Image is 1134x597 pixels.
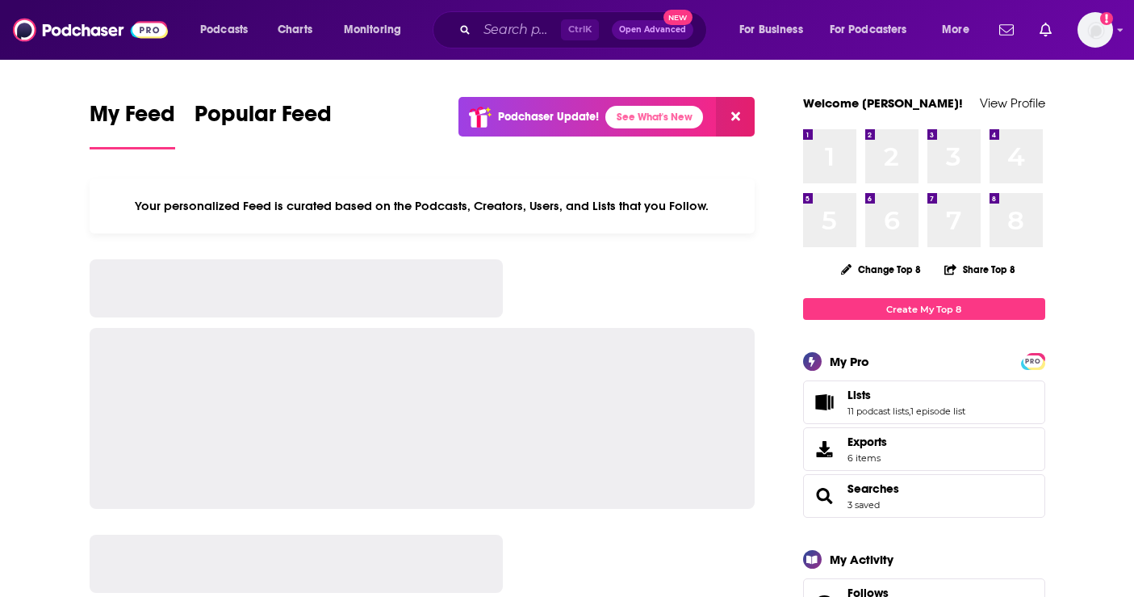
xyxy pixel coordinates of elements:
[561,19,599,40] span: Ctrl K
[803,380,1045,424] span: Lists
[195,100,332,137] span: Popular Feed
[448,11,722,48] div: Search podcasts, credits, & more...
[13,15,168,45] img: Podchaser - Follow, Share and Rate Podcasts
[663,10,693,25] span: New
[1078,12,1113,48] button: Show profile menu
[477,17,561,43] input: Search podcasts, credits, & more...
[942,19,969,41] span: More
[90,100,175,137] span: My Feed
[200,19,248,41] span: Podcasts
[830,552,893,567] div: My Activity
[803,95,963,111] a: Welcome [PERSON_NAME]!
[612,20,693,40] button: Open AdvancedNew
[847,452,887,464] span: 6 items
[809,485,841,507] a: Searches
[728,17,823,43] button: open menu
[931,17,990,43] button: open menu
[195,100,332,149] a: Popular Feed
[619,26,686,34] span: Open Advanced
[1033,16,1058,44] a: Show notifications dropdown
[739,19,803,41] span: For Business
[809,438,841,460] span: Exports
[847,388,965,402] a: Lists
[1023,355,1043,367] a: PRO
[1078,12,1113,48] img: User Profile
[1023,355,1043,368] span: PRO
[809,391,841,414] a: Lists
[847,435,887,449] span: Exports
[819,17,931,43] button: open menu
[189,17,269,43] button: open menu
[90,179,755,233] div: Your personalized Feed is curated based on the Podcasts, Creators, Users, and Lists that you Follow.
[944,254,1016,285] button: Share Top 8
[980,95,1045,111] a: View Profile
[830,354,869,369] div: My Pro
[831,259,931,280] button: Change Top 8
[344,19,401,41] span: Monitoring
[909,406,910,417] span: ,
[803,298,1045,320] a: Create My Top 8
[803,474,1045,518] span: Searches
[1078,12,1113,48] span: Logged in as gabrielle.gantz
[498,110,599,124] p: Podchaser Update!
[830,19,907,41] span: For Podcasters
[847,406,909,417] a: 11 podcast lists
[847,481,899,496] a: Searches
[605,106,703,128] a: See What's New
[847,499,880,511] a: 3 saved
[278,19,312,41] span: Charts
[847,388,871,402] span: Lists
[90,100,175,149] a: My Feed
[333,17,422,43] button: open menu
[993,16,1020,44] a: Show notifications dropdown
[1100,12,1113,25] svg: Add a profile image
[267,17,322,43] a: Charts
[910,406,965,417] a: 1 episode list
[803,427,1045,471] a: Exports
